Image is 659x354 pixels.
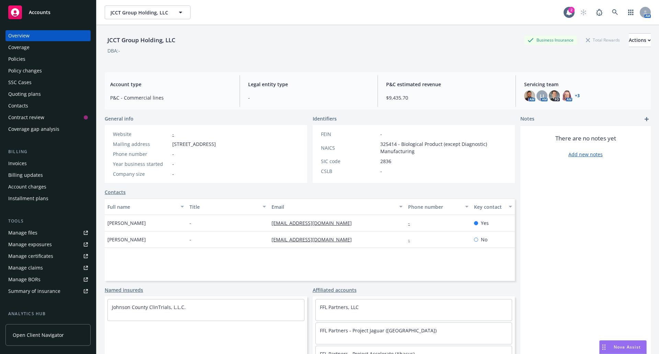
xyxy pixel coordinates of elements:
span: - [248,94,369,101]
div: DBA: - [107,47,120,54]
span: [PERSON_NAME] [107,236,146,243]
a: Named insureds [105,286,143,294]
a: Contacts [105,189,126,196]
div: Manage BORs [8,274,41,285]
span: 325414 - Biological Product (except Diagnostic) Manufacturing [380,140,507,155]
span: General info [105,115,134,122]
a: Coverage gap analysis [5,124,91,135]
div: Billing updates [8,170,43,181]
a: Billing updates [5,170,91,181]
span: Notes [520,115,534,123]
span: JCCT Group Holding, LLC [111,9,170,16]
img: photo [524,90,535,101]
a: Add new notes [568,151,603,158]
span: [STREET_ADDRESS] [172,140,216,148]
div: Analytics hub [5,310,91,317]
span: Servicing team [524,81,645,88]
a: Invoices [5,158,91,169]
a: Manage exposures [5,239,91,250]
a: Quoting plans [5,89,91,100]
div: Drag to move [600,341,608,354]
span: - [189,236,191,243]
div: Title [189,203,258,210]
div: Business Insurance [524,36,577,44]
a: Manage files [5,227,91,238]
div: Tools [5,218,91,225]
a: Johnson County ClinTrials, L.L.C. [112,304,186,310]
a: Manage certificates [5,251,91,262]
a: [EMAIL_ADDRESS][DOMAIN_NAME] [271,236,357,243]
div: Email [271,203,395,210]
a: Contract review [5,112,91,123]
button: Actions [629,33,651,47]
span: Legal entity type [248,81,369,88]
a: Contacts [5,100,91,111]
a: Installment plans [5,193,91,204]
div: Full name [107,203,176,210]
a: Summary of insurance [5,286,91,297]
div: Account charges [8,181,46,192]
div: Manage certificates [8,251,53,262]
div: Invoices [8,158,27,169]
span: - [172,170,174,178]
span: P&C estimated revenue [386,81,507,88]
img: photo [561,90,572,101]
span: - [172,160,174,168]
a: Account charges [5,181,91,192]
span: - [189,219,191,227]
div: FEIN [321,130,378,138]
a: Overview [5,30,91,41]
a: [EMAIL_ADDRESS][DOMAIN_NAME] [271,220,357,226]
div: Company size [113,170,170,178]
div: Summary of insurance [8,286,60,297]
a: FFL Partners - Project Jaguar ([GEOGRAPHIC_DATA]) [320,327,437,334]
a: Switch app [624,5,638,19]
div: Coverage [8,42,30,53]
span: P&C - Commercial lines [110,94,231,101]
span: No [481,236,487,243]
div: Coverage gap analysis [8,124,59,135]
div: Key contact [474,203,505,210]
a: Report a Bug [592,5,606,19]
span: Nova Assist [614,344,641,350]
div: SIC code [321,158,378,165]
span: Identifiers [313,115,337,122]
div: Contract review [8,112,44,123]
button: Phone number [405,198,471,215]
span: 2836 [380,158,391,165]
img: photo [549,90,560,101]
div: JCCT Group Holding, LLC [105,36,178,45]
div: NAICS [321,144,378,151]
a: Policies [5,54,91,65]
div: Billing [5,148,91,155]
button: Nova Assist [599,340,647,354]
span: Yes [481,219,489,227]
div: Contacts [8,100,28,111]
div: Policies [8,54,25,65]
div: Phone number [408,203,461,210]
a: Policy changes [5,65,91,76]
span: Account type [110,81,231,88]
div: Actions [629,34,651,47]
button: Key contact [471,198,515,215]
span: Accounts [29,10,50,15]
div: Phone number [113,150,170,158]
div: Website [113,130,170,138]
span: - [380,130,382,138]
button: Full name [105,198,187,215]
div: Policy changes [8,65,42,76]
button: Title [187,198,269,215]
div: 2 [568,7,575,13]
span: There are no notes yet [555,134,616,142]
a: Manage BORs [5,274,91,285]
a: Start snowing [577,5,590,19]
div: Manage claims [8,262,43,273]
a: FFL Partners, LLC [320,304,359,310]
div: Installment plans [8,193,48,204]
span: - [380,168,382,175]
a: Accounts [5,3,91,22]
div: Overview [8,30,30,41]
span: LI [540,92,544,100]
a: add [643,115,651,123]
